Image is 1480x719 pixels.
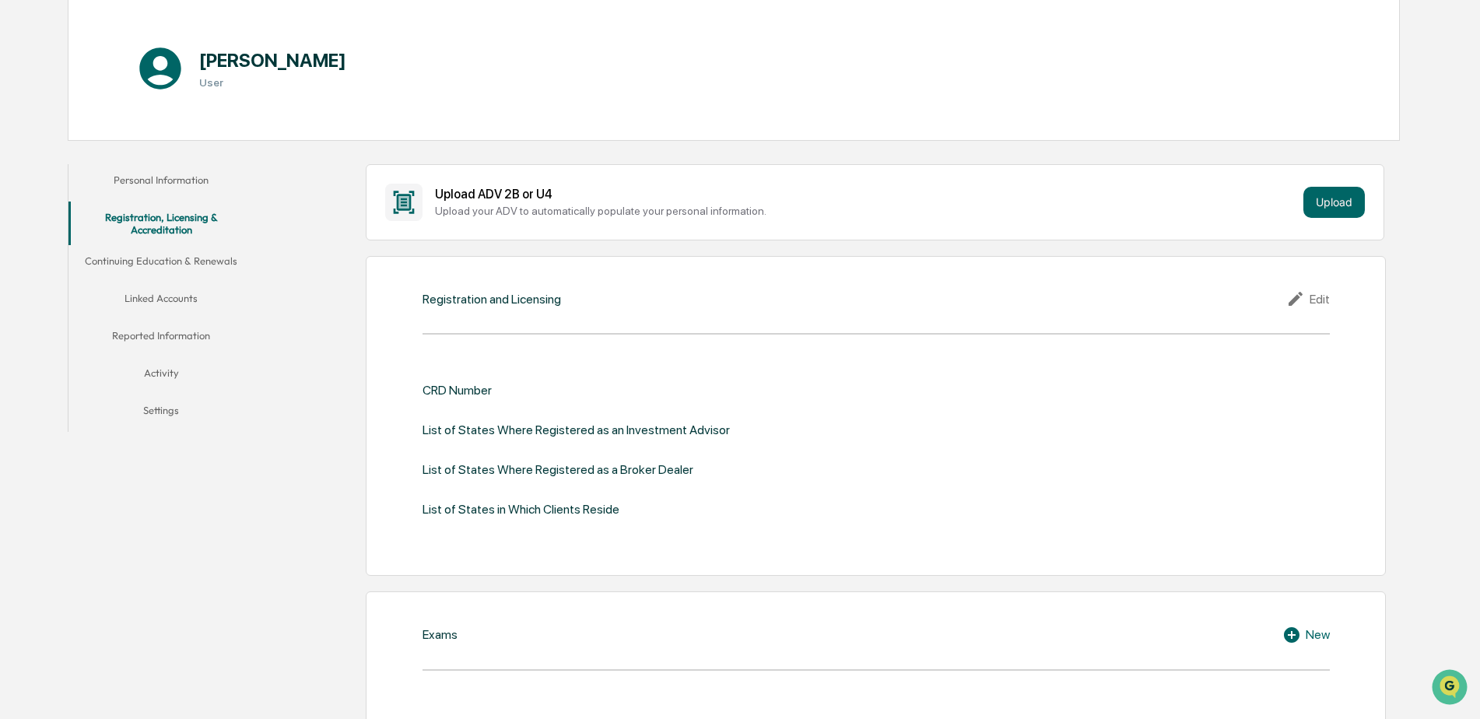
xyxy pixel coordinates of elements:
[68,245,254,282] button: Continuing Education & Renewals
[1286,289,1330,308] div: Edit
[68,164,254,202] button: Personal Information
[31,226,98,241] span: Data Lookup
[68,164,254,433] div: secondary tabs example
[110,263,188,275] a: Powered byPylon
[435,205,1296,217] div: Upload your ADV to automatically populate your personal information.
[9,190,107,218] a: 🖐️Preclearance
[199,49,346,72] h1: [PERSON_NAME]
[68,395,254,432] button: Settings
[265,124,283,142] button: Start new chat
[68,202,254,246] button: Registration, Licensing & Accreditation
[423,423,730,437] div: List of States Where Registered as an Investment Advisor
[423,502,619,517] div: List of States in Which Clients Reside
[16,227,28,240] div: 🔎
[16,198,28,210] div: 🖐️
[1303,187,1365,218] button: Upload
[423,383,492,398] div: CRD Number
[9,219,104,247] a: 🔎Data Lookup
[423,292,561,307] div: Registration and Licensing
[435,187,1296,202] div: Upload ADV 2B or U4
[128,196,193,212] span: Attestations
[107,190,199,218] a: 🗄️Attestations
[53,135,197,147] div: We're available if you need us!
[16,119,44,147] img: 1746055101610-c473b297-6a78-478c-a979-82029cc54cd1
[423,462,693,477] div: List of States Where Registered as a Broker Dealer
[68,282,254,320] button: Linked Accounts
[423,627,458,642] div: Exams
[113,198,125,210] div: 🗄️
[1430,668,1472,710] iframe: Open customer support
[199,76,346,89] h3: User
[68,357,254,395] button: Activity
[155,264,188,275] span: Pylon
[16,33,283,58] p: How can we help?
[53,119,255,135] div: Start new chat
[1282,626,1330,644] div: New
[68,320,254,357] button: Reported Information
[31,196,100,212] span: Preclearance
